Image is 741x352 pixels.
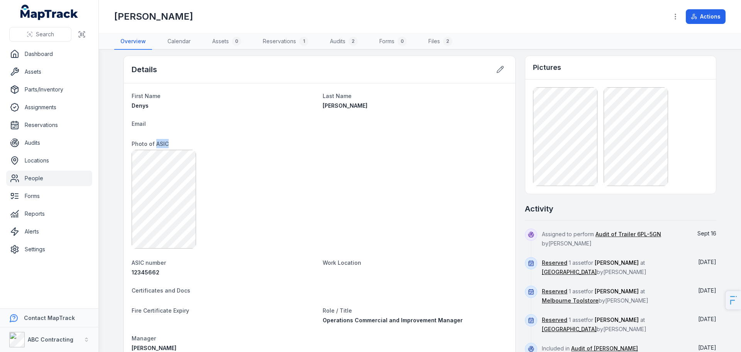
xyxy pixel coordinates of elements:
a: Reserved [542,288,567,295]
button: Actions [686,9,726,24]
time: 16/09/2025, 12:04:48 pm [697,230,716,237]
span: Certificates and Docs [132,287,190,294]
div: 1 [299,37,308,46]
span: Fire Certificate Expiry [132,307,189,314]
span: [PERSON_NAME] [595,288,639,294]
a: [GEOGRAPHIC_DATA] [542,268,597,276]
h3: Pictures [533,62,561,73]
span: Photo of ASIC [132,140,169,147]
span: [DATE] [698,259,716,265]
a: Reserved [542,316,567,324]
button: Search [9,27,71,42]
h1: [PERSON_NAME] [114,10,193,23]
span: Manager [132,335,156,342]
div: 2 [349,37,358,46]
a: Assets [6,64,92,80]
time: 02/09/2025, 3:33:48 pm [698,316,716,322]
strong: Contact MapTrack [24,315,75,321]
h2: Details [132,64,157,75]
h2: Activity [525,203,553,214]
div: 0 [232,37,241,46]
span: Assigned to perform by [PERSON_NAME] [542,231,661,247]
a: Dashboard [6,46,92,62]
span: First Name [132,93,161,99]
span: Role / Title [323,307,352,314]
a: Alerts [6,224,92,239]
span: 1 asset for at by [PERSON_NAME] [542,259,646,275]
span: Denys [132,102,149,109]
a: Files2 [422,34,458,50]
span: [PERSON_NAME] [323,102,367,109]
a: People [6,171,92,186]
span: [DATE] [698,344,716,351]
a: Audits2 [324,34,364,50]
strong: ABC Contracting [28,336,73,343]
a: Reservations [6,117,92,133]
a: [GEOGRAPHIC_DATA] [542,325,597,333]
span: Work Location [323,259,361,266]
a: Assets0 [206,34,247,50]
a: Calendar [161,34,197,50]
div: 0 [398,37,407,46]
a: Reports [6,206,92,222]
span: [DATE] [698,287,716,294]
a: Audits [6,135,92,151]
span: Sept 16 [697,230,716,237]
a: Locations [6,153,92,168]
a: Audit of Trailer 6PL-5GN [596,230,661,238]
time: 11/07/2025, 12:33:26 pm [698,344,716,351]
span: [PERSON_NAME] [595,259,639,266]
time: 06/09/2025, 11:19:12 am [698,287,716,294]
a: Forms [6,188,92,204]
a: Melbourne Toolstore [542,297,599,305]
span: Search [36,30,54,38]
time: 06/09/2025, 11:20:03 am [698,259,716,265]
span: 1 asset for at by [PERSON_NAME] [542,316,646,332]
span: Operations Commercial and Improvement Manager [323,317,463,323]
span: Last Name [323,93,352,99]
a: Reservations1 [257,34,315,50]
div: 2 [443,37,452,46]
span: ASIC number [132,259,166,266]
a: Settings [6,242,92,257]
a: Overview [114,34,152,50]
a: Parts/Inventory [6,82,92,97]
span: [PERSON_NAME] [595,316,639,323]
span: [DATE] [698,316,716,322]
span: Email [132,120,146,127]
a: Reserved [542,259,567,267]
a: MapTrack [20,5,78,20]
a: Forms0 [373,34,413,50]
span: [PERSON_NAME] [132,345,176,351]
a: Assignments [6,100,92,115]
span: 1 asset for at by [PERSON_NAME] [542,288,648,304]
span: 12345662 [132,269,159,276]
